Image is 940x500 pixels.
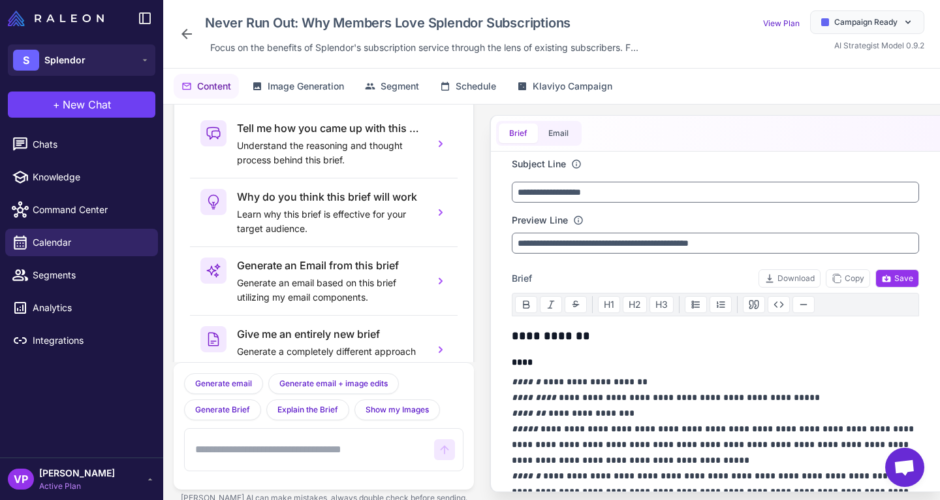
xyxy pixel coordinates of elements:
span: Schedule [456,79,496,93]
button: Save [875,269,919,288]
span: Save [881,273,913,284]
span: Segments [33,268,148,282]
span: Analytics [33,301,148,315]
h3: Why do you think this brief will work [237,189,424,205]
button: H3 [650,296,674,313]
div: S [13,50,39,71]
button: Image Generation [244,74,352,99]
span: Explain the Brief [277,404,338,416]
span: Show my Images [366,404,429,416]
button: Generate email [184,373,263,394]
a: Segments [5,261,158,289]
a: Calendar [5,229,158,256]
a: Knowledge [5,163,158,191]
a: Open chat [885,448,924,487]
span: Integrations [33,333,148,348]
a: Chats [5,131,158,158]
div: Click to edit campaign name [200,10,644,35]
h3: Generate an Email from this brief [237,258,424,273]
span: Generate email + image edits [279,378,388,390]
span: Knowledge [33,170,148,184]
span: Splendor [44,53,86,67]
span: Klaviyo Campaign [533,79,612,93]
a: Analytics [5,294,158,322]
button: +New Chat [8,92,155,118]
span: New Chat [63,97,111,112]
span: AI Strategist Model 0.9.2 [834,41,924,50]
span: Copy [832,273,864,284]
span: Command Center [33,203,148,217]
span: Brief [512,271,532,286]
button: H2 [623,296,647,313]
p: Learn why this brief is effective for your target audience. [237,207,424,236]
span: Image Generation [268,79,344,93]
button: SSplendor [8,44,155,76]
button: Explain the Brief [266,399,349,420]
span: Active Plan [39,480,115,492]
p: Generate an email based on this brief utilizing my email components. [237,276,424,305]
label: Subject Line [512,157,566,171]
span: Content [197,79,231,93]
p: Understand the reasoning and thought process behind this brief. [237,139,424,167]
label: Preview Line [512,213,568,227]
button: Copy [826,269,870,288]
button: Brief [499,124,538,143]
button: Download [759,269,821,288]
span: [PERSON_NAME] [39,466,115,480]
span: Generate Brief [195,404,250,416]
span: + [53,97,60,112]
button: Schedule [432,74,504,99]
h3: Give me an entirely new brief [237,326,424,342]
a: Integrations [5,327,158,354]
span: Generate email [195,378,252,390]
button: Generate email + image edits [268,373,399,394]
div: Click to edit description [205,38,644,58]
button: Content [174,74,239,99]
span: Campaign Ready [834,16,898,28]
button: Segment [357,74,427,99]
span: Chats [33,137,148,152]
a: View Plan [763,18,800,28]
h3: Tell me how you came up with this brief [237,120,424,136]
span: Calendar [33,235,148,250]
p: Generate a completely different approach for this campaign. [237,344,424,373]
button: Email [538,124,579,143]
span: Segment [381,79,419,93]
img: Raleon Logo [8,10,104,26]
button: Klaviyo Campaign [509,74,620,99]
a: Command Center [5,196,158,224]
div: VP [8,469,34,490]
span: Focus on the benefits of Splendor's subscription service through the lens of existing subscribers... [210,41,638,55]
button: Show my Images [354,399,440,420]
button: Generate Brief [184,399,261,420]
button: H1 [598,296,620,313]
